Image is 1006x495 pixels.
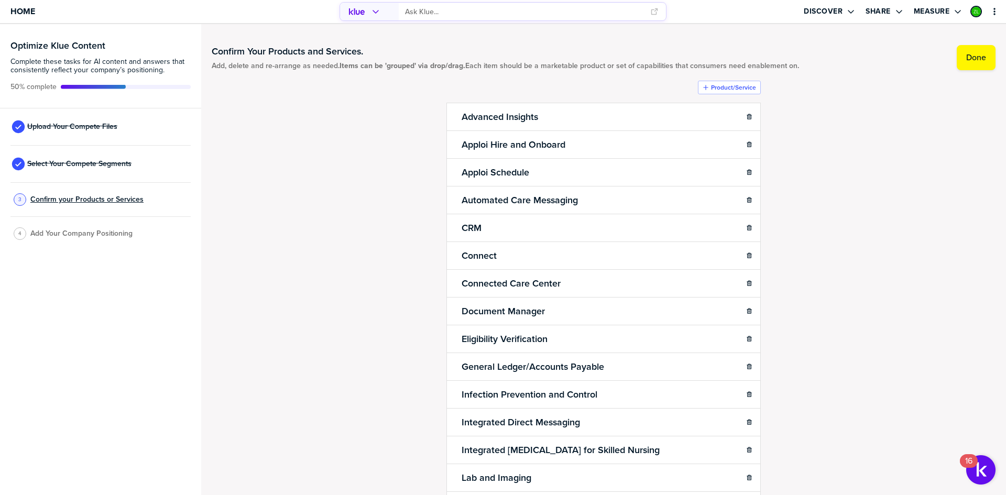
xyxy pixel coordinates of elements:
span: Add Your Company Positioning [30,229,133,238]
strong: Items can be 'grouped' via drop/drag. [340,60,465,71]
input: Ask Klue... [405,3,644,20]
a: Edit Profile [969,5,983,18]
li: Advanced Insights [446,103,761,131]
span: Confirm your Products or Services [30,195,144,204]
li: Apploi Hire and Onboard [446,130,761,159]
h2: Connect [460,248,499,263]
h2: Apploi Schedule [460,165,531,180]
h2: Document Manager [460,304,547,318]
h2: Integrated Direct Messaging [460,415,582,430]
h2: Apploi Hire and Onboard [460,137,567,152]
li: Lab and Imaging [446,464,761,492]
h2: Advanced Insights [460,109,540,124]
label: Measure [914,7,950,16]
li: Automated Care Messaging [446,186,761,214]
span: Select Your Compete Segments [27,160,132,168]
li: Document Manager [446,297,761,325]
li: General Ledger/Accounts Payable [446,353,761,381]
span: Add, delete and re-arrange as needed. Each item should be a marketable product or set of capabili... [212,62,799,70]
li: Connected Care Center [446,269,761,298]
li: Integrated Direct Messaging [446,408,761,436]
li: Apploi Schedule [446,158,761,186]
li: CRM [446,214,761,242]
label: Product/Service [711,83,756,92]
img: 68efa1eb0dd1966221c28eaef6eec194-sml.png [971,7,981,16]
button: Done [957,45,996,70]
button: Product/Service [698,81,761,94]
h2: Connected Care Center [460,276,563,291]
li: Integrated [MEDICAL_DATA] for Skilled Nursing [446,436,761,464]
span: 4 [18,229,21,237]
li: Eligibility Verification [446,325,761,353]
label: Discover [804,7,843,16]
span: Complete these tasks for AI content and answers that consistently reflect your company’s position... [10,58,191,74]
span: 3 [18,195,21,203]
h2: CRM [460,221,484,235]
label: Share [866,7,891,16]
h2: Lab and Imaging [460,470,533,485]
span: Upload Your Compete Files [27,123,117,131]
div: 16 [965,461,972,475]
button: Open Resource Center, 16 new notifications [966,455,996,485]
h1: Confirm Your Products and Services. [212,45,799,58]
h2: Integrated [MEDICAL_DATA] for Skilled Nursing [460,443,662,457]
h2: Eligibility Verification [460,332,550,346]
label: Done [966,52,986,63]
span: Home [10,7,35,16]
h2: Automated Care Messaging [460,193,580,207]
li: Connect [446,241,761,270]
h2: General Ledger/Accounts Payable [460,359,606,374]
h2: Infection Prevention and Control [460,387,599,402]
li: Infection Prevention and Control [446,380,761,409]
div: Zev L. [970,6,982,17]
h3: Optimize Klue Content [10,41,191,50]
span: Active [10,83,57,91]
